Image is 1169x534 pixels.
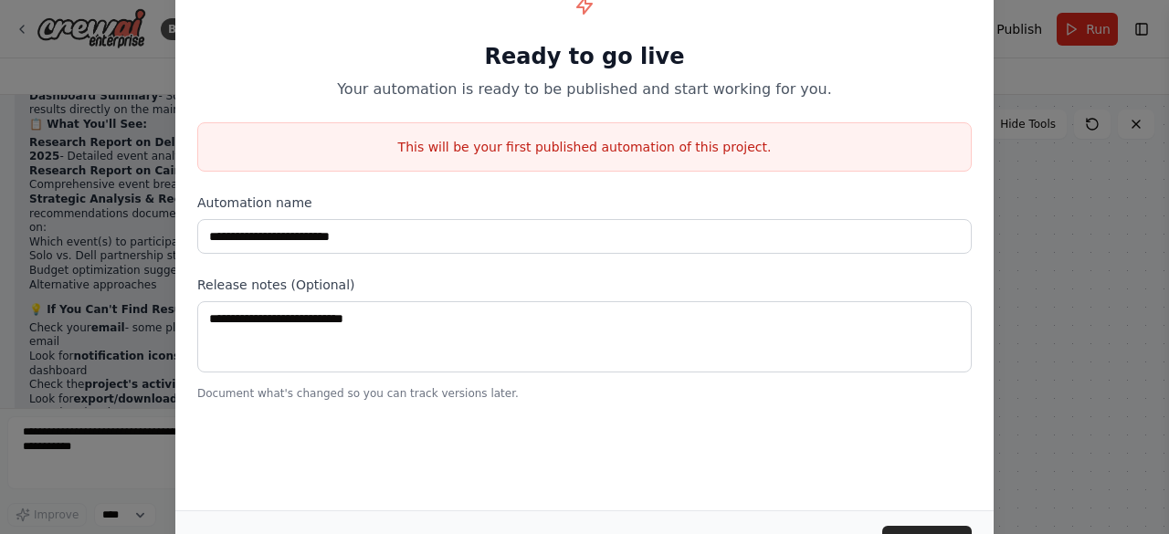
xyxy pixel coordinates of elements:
p: Document what's changed so you can track versions later. [197,386,972,401]
p: Your automation is ready to be published and start working for you. [197,79,972,100]
h1: Ready to go live [197,42,972,71]
label: Release notes (Optional) [197,276,972,294]
p: This will be your first published automation of this project. [198,138,971,156]
label: Automation name [197,194,972,212]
